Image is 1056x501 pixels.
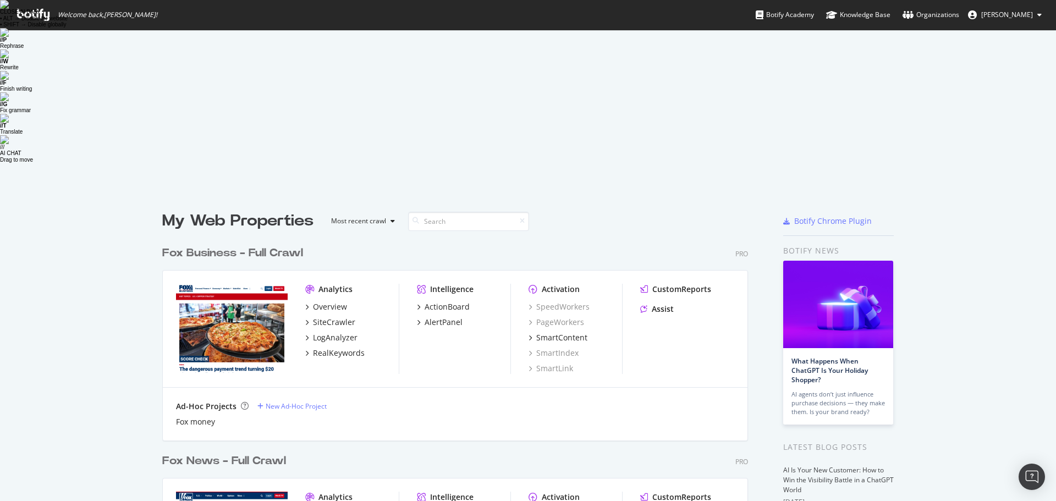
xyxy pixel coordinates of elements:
[529,363,573,374] a: SmartLink
[529,332,587,343] a: SmartContent
[305,301,347,312] a: Overview
[408,212,529,231] input: Search
[640,284,711,295] a: CustomReports
[417,317,463,328] a: AlertPanel
[266,401,327,411] div: New Ad-Hoc Project
[536,332,587,343] div: SmartContent
[176,401,237,412] div: Ad-Hoc Projects
[417,301,470,312] a: ActionBoard
[176,284,288,373] img: www.foxbusiness.com
[305,332,358,343] a: LogAnalyzer
[640,304,674,315] a: Assist
[322,212,399,230] button: Most recent crawl
[652,284,711,295] div: CustomReports
[313,348,365,359] div: RealKeywords
[529,348,579,359] a: SmartIndex
[783,245,894,257] div: Botify news
[257,401,327,411] a: New Ad-Hoc Project
[791,390,885,416] div: AI agents don’t just influence purchase decisions — they make them. Is your brand ready?
[162,245,307,261] a: Fox Business - Full Crawl
[176,416,215,427] a: Fox money
[794,216,872,227] div: Botify Chrome Plugin
[305,348,365,359] a: RealKeywords
[735,249,748,258] div: Pro
[529,317,584,328] a: PageWorkers
[783,216,872,227] a: Botify Chrome Plugin
[162,210,313,232] div: My Web Properties
[162,453,290,469] a: Fox News - Full Crawl
[783,261,893,348] img: What Happens When ChatGPT Is Your Holiday Shopper?
[313,301,347,312] div: Overview
[791,356,868,384] a: What Happens When ChatGPT Is Your Holiday Shopper?
[783,465,894,494] a: AI Is Your New Customer: How to Win the Visibility Battle in a ChatGPT World
[529,301,590,312] a: SpeedWorkers
[313,317,355,328] div: SiteCrawler
[425,301,470,312] div: ActionBoard
[305,317,355,328] a: SiteCrawler
[313,332,358,343] div: LogAnalyzer
[430,284,474,295] div: Intelligence
[162,453,286,469] div: Fox News - Full Crawl
[1019,464,1045,490] div: Open Intercom Messenger
[652,304,674,315] div: Assist
[331,218,386,224] div: Most recent crawl
[425,317,463,328] div: AlertPanel
[318,284,353,295] div: Analytics
[162,245,303,261] div: Fox Business - Full Crawl
[783,441,894,453] div: Latest Blog Posts
[542,284,580,295] div: Activation
[735,457,748,466] div: Pro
